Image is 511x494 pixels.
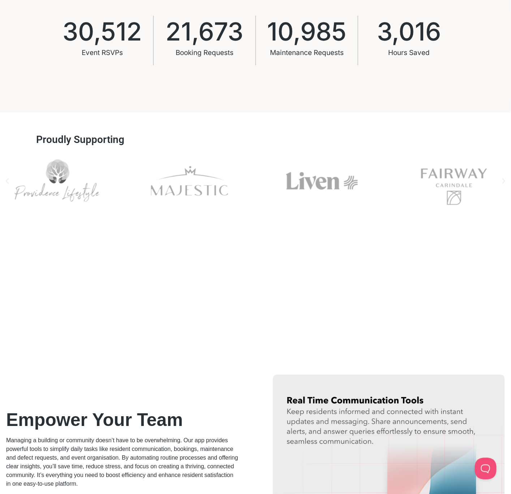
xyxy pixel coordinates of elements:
div: Event RSVPs [63,44,142,62]
div: Majestic [132,152,246,210]
h3: Proudly Supporting [36,135,124,145]
span: 10,985 [267,19,347,44]
div: Liven [265,152,379,210]
h2: Empower Your Team [6,411,239,429]
div: 3 / 11 [132,152,246,210]
span: 30,512 [63,19,142,44]
span: 3,016 [377,19,441,44]
div: 4 / 11 [265,152,379,210]
div: Maintenance Requests [267,44,347,62]
span: 21,673 [166,19,244,44]
iframe: Toggle Customer Support [475,458,497,480]
div: Previous slide [4,177,11,185]
div: Hours Saved [377,44,441,62]
div: Next slide [500,177,507,185]
p: Managing a building or community doesn’t have to be overwhelming. Our app provides powerful tools... [6,436,239,488]
div: Booking Requests [166,44,244,62]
